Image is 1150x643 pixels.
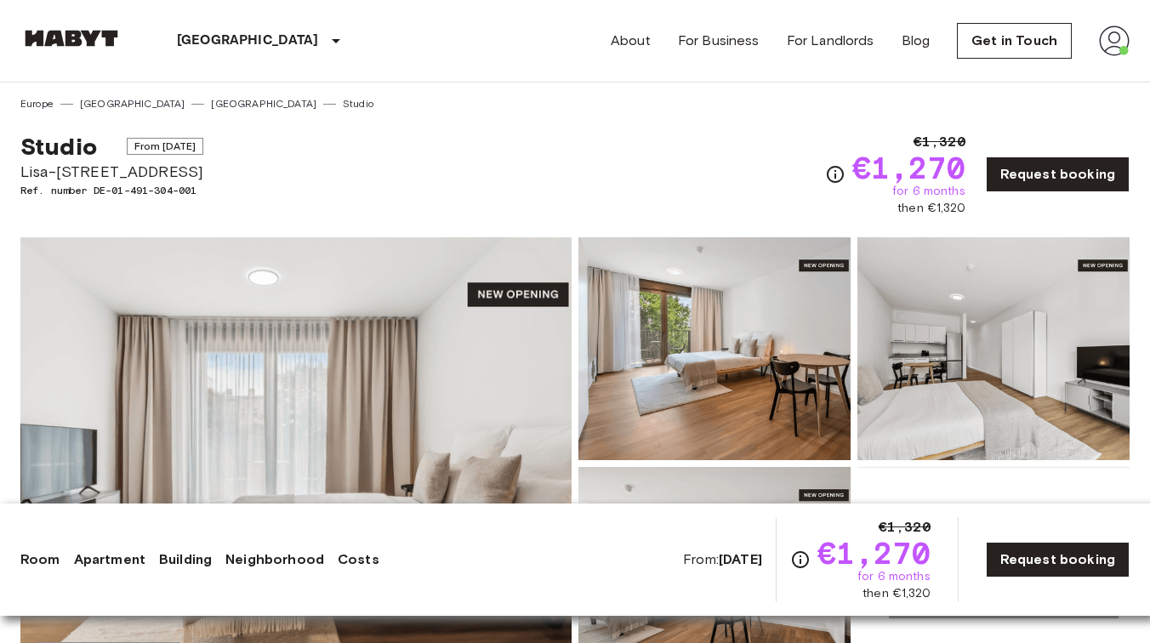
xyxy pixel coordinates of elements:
img: Habyt [20,30,122,47]
span: then €1,320 [862,585,931,602]
span: Lisa-[STREET_ADDRESS] [20,161,203,183]
span: From: [683,550,762,569]
span: €1,270 [852,152,965,183]
a: Request booking [986,156,1130,192]
a: Europe [20,96,54,111]
a: Request booking [986,542,1130,578]
img: avatar [1099,26,1130,56]
span: From [DATE] [127,138,204,155]
span: for 6 months [857,568,931,585]
a: Building [159,549,212,570]
a: For Landlords [787,31,874,51]
span: Studio [20,132,97,161]
span: €1,320 [914,132,965,152]
a: About [611,31,651,51]
img: Picture of unit DE-01-491-304-001 [857,237,1130,460]
a: Apartment [74,549,145,570]
p: [GEOGRAPHIC_DATA] [177,31,319,51]
span: €1,320 [879,517,931,538]
a: Neighborhood [225,549,324,570]
span: Ref. number DE-01-491-304-001 [20,183,203,198]
b: [DATE] [719,551,762,567]
a: Get in Touch [957,23,1072,59]
a: Room [20,549,60,570]
a: Studio [343,96,373,111]
a: [GEOGRAPHIC_DATA] [211,96,316,111]
a: Costs [338,549,379,570]
span: then €1,320 [897,200,965,217]
svg: Check cost overview for full price breakdown. Please note that discounts apply to new joiners onl... [825,164,845,185]
a: Blog [902,31,931,51]
span: for 6 months [892,183,965,200]
a: [GEOGRAPHIC_DATA] [80,96,185,111]
img: Picture of unit DE-01-491-304-001 [578,237,851,460]
svg: Check cost overview for full price breakdown. Please note that discounts apply to new joiners onl... [790,549,811,570]
span: €1,270 [817,538,931,568]
a: For Business [678,31,760,51]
